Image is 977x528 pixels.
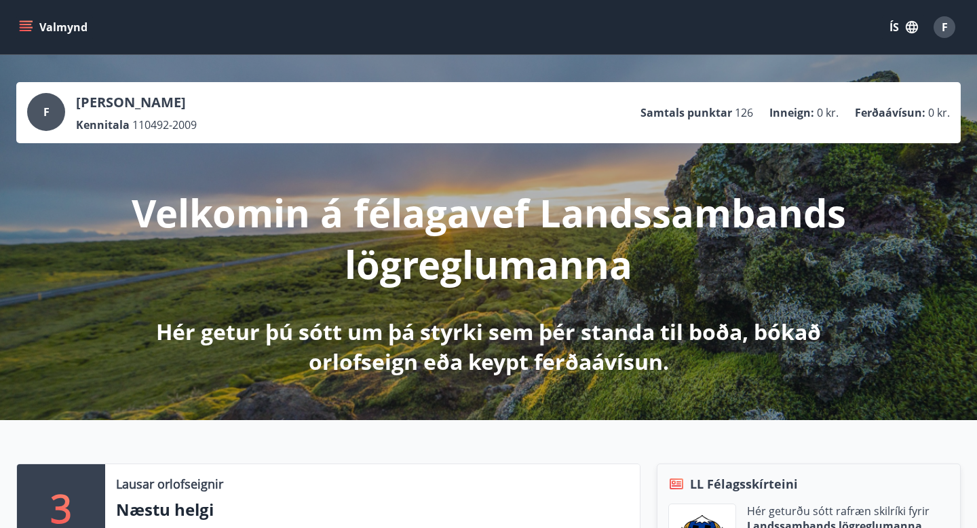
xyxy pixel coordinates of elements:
[928,105,950,120] span: 0 kr.
[43,105,50,119] span: F
[690,475,798,493] span: LL Félagsskírteini
[747,504,930,518] p: Hér geturðu sótt rafræn skilríki fyrir
[735,105,753,120] span: 126
[855,105,925,120] p: Ferðaávísun :
[116,498,629,521] p: Næstu helgi
[116,475,223,493] p: Lausar orlofseignir
[130,187,847,290] p: Velkomin á félagavef Landssambands lögreglumanna
[132,117,197,132] span: 110492-2009
[130,317,847,377] p: Hér getur þú sótt um þá styrki sem þér standa til boða, bókað orlofseign eða keypt ferðaávísun.
[76,93,197,112] p: [PERSON_NAME]
[817,105,839,120] span: 0 kr.
[769,105,814,120] p: Inneign :
[942,20,948,35] span: F
[928,11,961,43] button: F
[16,15,93,39] button: menu
[882,15,925,39] button: ÍS
[76,117,130,132] p: Kennitala
[640,105,732,120] p: Samtals punktar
